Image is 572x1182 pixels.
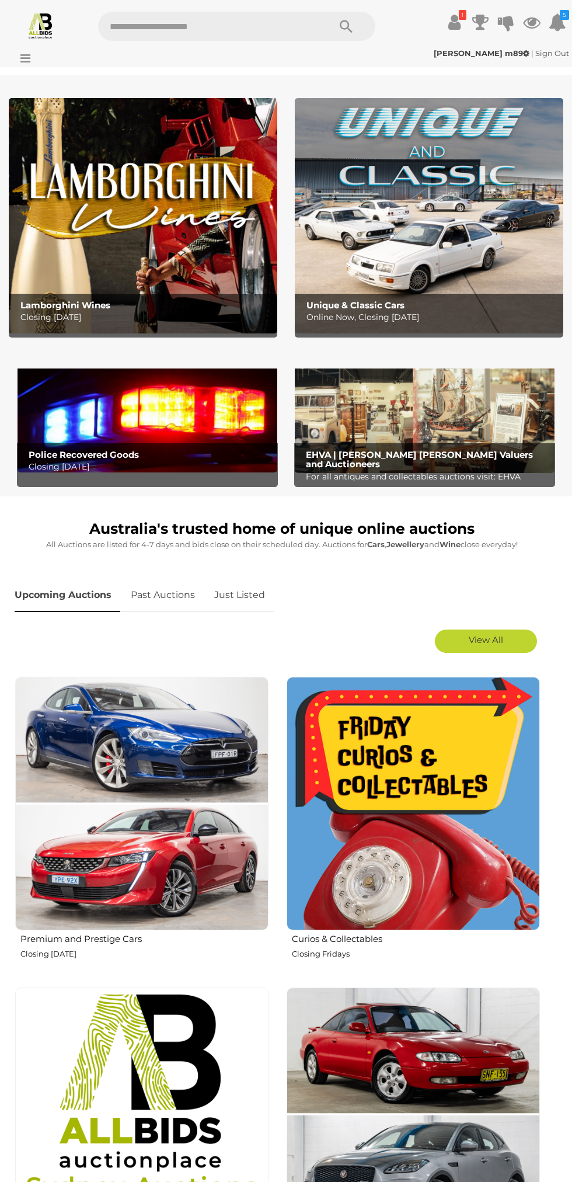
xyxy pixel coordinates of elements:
strong: [PERSON_NAME] m89 [434,48,529,58]
a: EHVA | Evans Hastings Valuers and Auctioneers EHVA | [PERSON_NAME] [PERSON_NAME] Valuers and Auct... [295,357,554,472]
img: Premium and Prestige Cars [15,677,268,930]
a: Sign Out [535,48,569,58]
a: Upcoming Auctions [15,578,120,613]
p: All Auctions are listed for 4-7 days and bids close on their scheduled day. Auctions for , and cl... [15,538,549,551]
a: [PERSON_NAME] m89 [434,48,531,58]
b: Police Recovered Goods [29,449,139,460]
a: View All [435,630,537,653]
img: Curios & Collectables [287,677,540,930]
button: Search [317,12,375,41]
a: Police Recovered Goods Police Recovered Goods Closing [DATE] [18,357,277,472]
h1: Australia's trusted home of unique online auctions [15,521,549,537]
strong: Wine [440,540,461,549]
span: | [531,48,533,58]
img: EHVA | Evans Hastings Valuers and Auctioneers [295,357,554,472]
a: Past Auctions [122,578,204,613]
a: 5 [549,12,566,33]
img: Lamborghini Wines [9,98,277,333]
i: 5 [560,10,569,20]
b: Lamborghini Wines [20,300,110,311]
i: ! [459,10,466,20]
a: Curios & Collectables Closing Fridays [286,676,540,978]
p: Closing [DATE] [29,460,272,474]
strong: Jewellery [386,540,424,549]
a: Unique & Classic Cars Unique & Classic Cars Online Now, Closing [DATE] [295,98,563,333]
a: Just Listed [205,578,274,613]
h2: Curios & Collectables [292,931,540,944]
b: Unique & Classic Cars [306,300,404,311]
p: For all antiques and collectables auctions visit: EHVA [306,470,549,484]
p: Closing [DATE] [20,947,268,961]
a: Premium and Prestige Cars Closing [DATE] [15,676,268,978]
span: View All [469,634,503,645]
p: Online Now, Closing [DATE] [306,310,558,325]
p: Closing Fridays [292,947,540,961]
img: Unique & Classic Cars [295,98,563,333]
img: Police Recovered Goods [18,357,277,472]
p: Closing [DATE] [20,310,272,325]
img: Allbids.com.au [27,12,54,39]
b: EHVA | [PERSON_NAME] [PERSON_NAME] Valuers and Auctioneers [306,449,533,470]
a: Lamborghini Wines Lamborghini Wines Closing [DATE] [9,98,277,333]
h2: Premium and Prestige Cars [20,931,268,944]
strong: Cars [367,540,385,549]
a: ! [446,12,463,33]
